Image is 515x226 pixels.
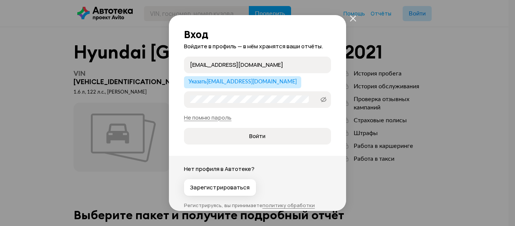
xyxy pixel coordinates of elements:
a: политику обработки данных [184,202,315,215]
a: Не помню пароль [184,114,231,121]
p: Нет профиля в Автотеке? [184,165,331,173]
button: Зарегистрироваться [184,179,256,196]
h2: Вход [184,29,331,40]
button: Указать[EMAIL_ADDRESS][DOMAIN_NAME] [184,76,301,88]
button: закрыть [346,11,360,25]
a: пользовательское соглашение [205,209,285,215]
p: Войдите в профиль — в нём хранятся ваши отчёты. [184,42,331,51]
p: Регистрируясь, вы принимаете и [184,202,331,215]
span: Указать [EMAIL_ADDRESS][DOMAIN_NAME] [189,79,297,85]
input: Почта [190,61,327,68]
button: Войти [184,128,331,145]
span: Войти [249,132,265,140]
span: Зарегистрироваться [190,184,250,191]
